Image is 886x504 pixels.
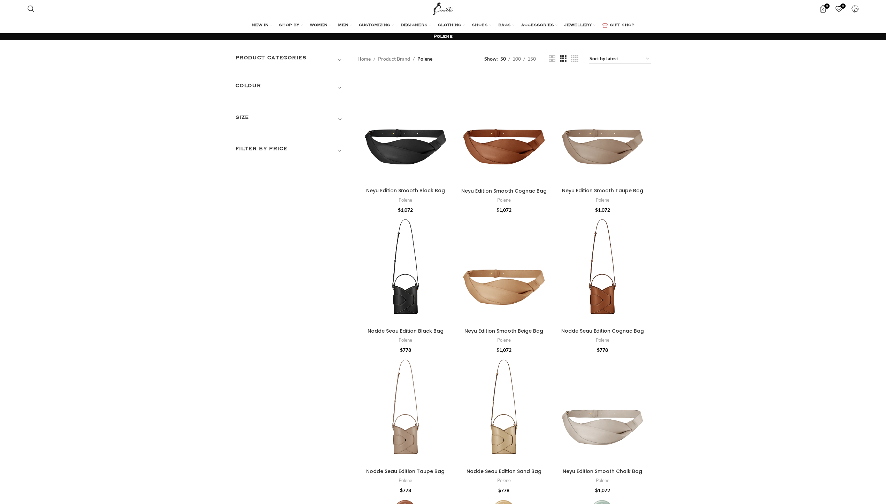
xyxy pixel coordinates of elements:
[401,23,427,28] span: DESIGNERS
[461,187,547,194] a: Neyu Edition Smooth Cognac Bag
[464,327,543,334] a: Neyu Edition Smooth Beige Bag
[595,487,610,493] bdi: 1,072
[310,18,331,32] a: WOMEN
[832,2,846,16] a: 0
[561,327,644,334] a: Nodde Seau Edition Cognac Bag
[252,18,272,32] a: NEW IN
[497,477,511,484] a: Polene
[24,18,862,32] div: Main navigation
[602,18,634,32] a: GIFT SHOP
[400,487,403,493] span: $
[400,487,411,493] bdi: 778
[252,23,269,28] span: NEW IN
[236,114,347,125] h3: SIZE
[456,355,552,465] a: Nodde Seau Edition Sand Bag
[236,54,347,66] h3: Product categories
[498,23,511,28] span: BAGS
[496,347,499,353] span: $
[398,207,413,213] bdi: 1,072
[554,214,651,324] a: Nodde Seau Edition Cognac Bag
[496,207,511,213] bdi: 1,072
[472,23,488,28] span: SHOES
[438,23,461,28] span: CLOTHING
[824,3,830,9] span: 0
[456,74,552,185] a: Neyu Edition Smooth Cognac Bag
[597,347,608,353] bdi: 778
[840,3,846,9] span: 0
[596,337,609,343] a: Polene
[498,487,501,493] span: $
[359,23,390,28] span: CUSTOMIZING
[496,347,511,353] bdi: 1,072
[596,477,609,484] a: Polene
[357,355,454,465] a: Nodde Seau Edition Taupe Bag
[497,197,511,203] a: Polene
[832,2,846,16] div: My Wishlist
[279,23,299,28] span: SHOP BY
[338,18,352,32] a: MEN
[497,337,511,343] a: Polene
[564,23,592,28] span: JEWELLERY
[562,187,643,194] a: Neyu Edition Smooth Taupe Bag
[496,207,499,213] span: $
[236,145,347,157] h3: Filter by price
[310,23,328,28] span: WOMEN
[401,18,431,32] a: DESIGNERS
[467,468,541,475] a: Nodde Seau Edition Sand Bag
[521,18,557,32] a: ACCESSORIES
[456,214,552,325] a: Neyu Edition Smooth Beige Bag
[498,487,509,493] bdi: 778
[366,468,445,475] a: Nodde Seau Edition Taupe Bag
[472,18,491,32] a: SHOES
[597,347,600,353] span: $
[554,355,651,465] a: Neyu Edition Smooth Chalk Bag
[399,197,412,203] a: Polene
[399,477,412,484] a: Polene
[595,487,598,493] span: $
[521,23,554,28] span: ACCESSORIES
[399,337,412,343] a: Polene
[438,18,465,32] a: CLOTHING
[595,207,610,213] bdi: 1,072
[236,82,347,94] h3: COLOUR
[610,23,634,28] span: GIFT SHOP
[563,468,642,475] a: Neyu Edition Smooth Chalk Bag
[596,197,609,203] a: Polene
[398,207,401,213] span: $
[279,18,303,32] a: SHOP BY
[554,74,651,184] a: Neyu Edition Smooth Taupe Bag
[431,5,455,11] a: Site logo
[602,23,608,28] img: GiftBag
[368,327,444,334] a: Nodde Seau Edition Black Bag
[498,18,514,32] a: BAGS
[400,347,411,353] bdi: 778
[595,207,598,213] span: $
[357,214,454,324] a: Nodde Seau Edition Black Bag
[357,74,454,184] a: Neyu Edition Smooth Black Bag
[338,23,348,28] span: MEN
[366,187,445,194] a: Neyu Edition Smooth Black Bag
[359,18,394,32] a: CUSTOMIZING
[564,18,595,32] a: JEWELLERY
[24,2,38,16] a: Search
[816,2,830,16] a: 0
[400,347,403,353] span: $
